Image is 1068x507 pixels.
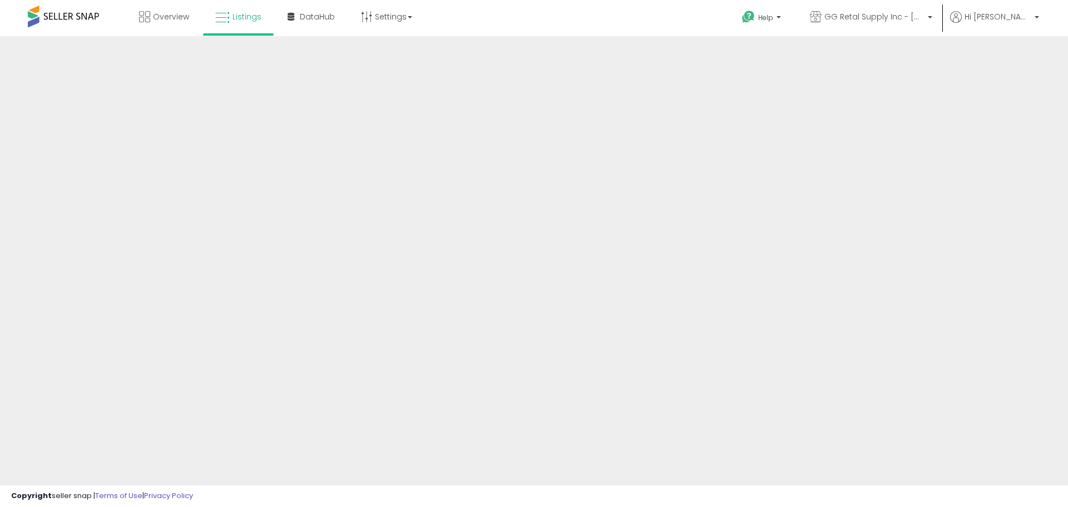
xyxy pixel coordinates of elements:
[741,10,755,24] i: Get Help
[153,11,189,22] span: Overview
[950,11,1039,36] a: Hi [PERSON_NAME]
[824,11,924,22] span: GG Retal Supply Inc - [GEOGRAPHIC_DATA]
[144,490,193,501] a: Privacy Policy
[300,11,335,22] span: DataHub
[95,490,142,501] a: Terms of Use
[11,490,52,501] strong: Copyright
[11,491,193,501] div: seller snap | |
[965,11,1031,22] span: Hi [PERSON_NAME]
[233,11,261,22] span: Listings
[758,13,773,22] span: Help
[733,2,792,36] a: Help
